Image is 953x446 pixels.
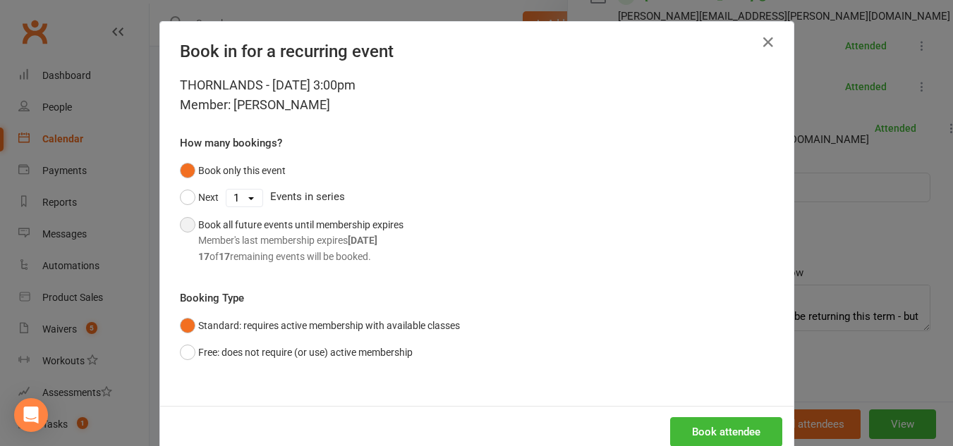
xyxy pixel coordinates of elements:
[180,75,774,115] div: THORNLANDS - [DATE] 3:00pm Member: [PERSON_NAME]
[757,31,779,54] button: Close
[180,211,403,270] button: Book all future events until membership expiresMember's last membership expires[DATE]17of17remain...
[180,135,282,151] label: How many bookings?
[180,339,413,366] button: Free: does not require (or use) active membership
[198,249,403,264] div: of remaining events will be booked.
[219,251,230,262] strong: 17
[14,398,48,432] div: Open Intercom Messenger
[198,233,403,248] div: Member's last membership expires
[180,157,286,184] button: Book only this event
[198,217,403,264] div: Book all future events until membership expires
[180,312,460,339] button: Standard: requires active membership with available classes
[180,42,774,61] h4: Book in for a recurring event
[348,235,377,246] strong: [DATE]
[180,184,219,211] button: Next
[180,184,774,211] div: Events in series
[198,251,210,262] strong: 17
[180,290,244,306] label: Booking Type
